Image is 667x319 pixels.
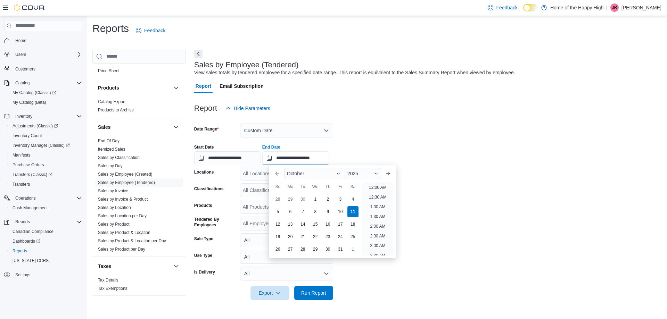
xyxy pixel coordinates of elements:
button: Products [98,84,171,91]
button: Users [13,50,29,59]
button: [US_STATE] CCRS [7,256,85,266]
nav: Complex example [4,33,82,298]
button: Run Report [294,286,333,300]
div: day-11 [347,206,359,217]
label: Start Date [194,144,214,150]
span: Sales by Invoice & Product [98,196,148,202]
span: Email Subscription [220,79,264,93]
button: Operations [13,194,39,202]
button: Products [172,84,180,92]
label: Date Range [194,126,219,132]
a: Sales by Product per Day [98,247,145,252]
label: Products [194,203,212,208]
span: Transfers (Classic) [10,170,82,179]
a: Canadian Compliance [10,227,56,236]
div: Th [322,181,333,192]
a: Tax Details [98,278,118,283]
span: Reports [13,218,82,226]
button: Reports [13,218,33,226]
div: day-10 [335,206,346,217]
div: day-29 [310,244,321,255]
div: day-4 [347,194,359,205]
button: Users [1,50,85,59]
span: Settings [15,272,30,278]
span: Manifests [10,151,82,159]
div: day-28 [272,194,283,205]
div: day-17 [335,219,346,230]
div: Products [92,98,186,117]
span: Transfers [10,180,82,188]
label: Locations [194,169,214,175]
button: Taxes [172,262,180,270]
button: Custom Date [240,124,333,137]
div: day-3 [335,194,346,205]
button: Home [1,35,85,45]
a: Sales by Classification [98,155,140,160]
div: We [310,181,321,192]
a: Adjustments (Classic) [7,121,85,131]
button: Inventory Count [7,131,85,141]
button: Export [250,286,289,300]
li: 2:00 AM [367,222,388,230]
span: Customers [15,66,35,72]
a: End Of Day [98,138,120,143]
div: Fr [335,181,346,192]
span: Sales by Employee (Created) [98,171,153,177]
span: Transfers (Classic) [13,172,52,177]
div: day-15 [310,219,321,230]
div: View sales totals by tendered employee for a specified date range. This report is equivalent to t... [194,69,515,76]
div: Button. Open the month selector. October is currently selected. [284,168,343,179]
div: day-22 [310,231,321,242]
span: Adjustments (Classic) [13,123,58,129]
a: Manifests [10,151,33,159]
li: 3:00 AM [367,242,388,250]
button: All [240,233,333,247]
div: day-12 [272,219,283,230]
div: day-9 [322,206,333,217]
span: Products to Archive [98,107,134,113]
a: Sales by Product & Location [98,230,150,235]
div: day-27 [285,244,296,255]
span: Dashboards [13,238,40,244]
span: End Of Day [98,138,120,144]
a: Reports [10,247,30,255]
a: Transfers (Classic) [7,170,85,179]
span: Catalog [13,79,82,87]
a: Itemized Sales [98,147,125,152]
a: Sales by Location per Day [98,213,147,218]
li: 3:30 AM [367,251,388,260]
p: Home of the Happy High [550,3,603,12]
span: Users [15,52,26,57]
p: [PERSON_NAME] [621,3,661,12]
a: [US_STATE] CCRS [10,257,51,265]
span: Operations [15,195,36,201]
label: Sale Type [194,236,213,242]
button: Customers [1,64,85,74]
button: Inventory [13,112,35,120]
a: Customers [13,65,38,73]
span: Users [13,50,82,59]
a: Sales by Employee (Tendered) [98,180,155,185]
span: Feedback [496,4,517,11]
a: Inventory Manager (Classic) [7,141,85,150]
a: My Catalog (Beta) [10,98,49,107]
button: Next month [382,168,394,179]
span: Adjustments (Classic) [10,122,82,130]
a: Products to Archive [98,108,134,112]
span: My Catalog (Classic) [10,89,82,97]
a: Sales by Location [98,205,131,210]
button: Reports [1,217,85,227]
a: Price Sheet [98,68,120,73]
span: Settings [13,270,82,279]
span: Reports [13,248,27,254]
a: Catalog Export [98,99,125,104]
div: day-13 [285,219,296,230]
span: Reports [10,247,82,255]
a: Tax Exemptions [98,286,127,291]
span: Export [255,286,285,300]
a: Feedback [485,1,520,15]
input: Dark Mode [523,4,538,11]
